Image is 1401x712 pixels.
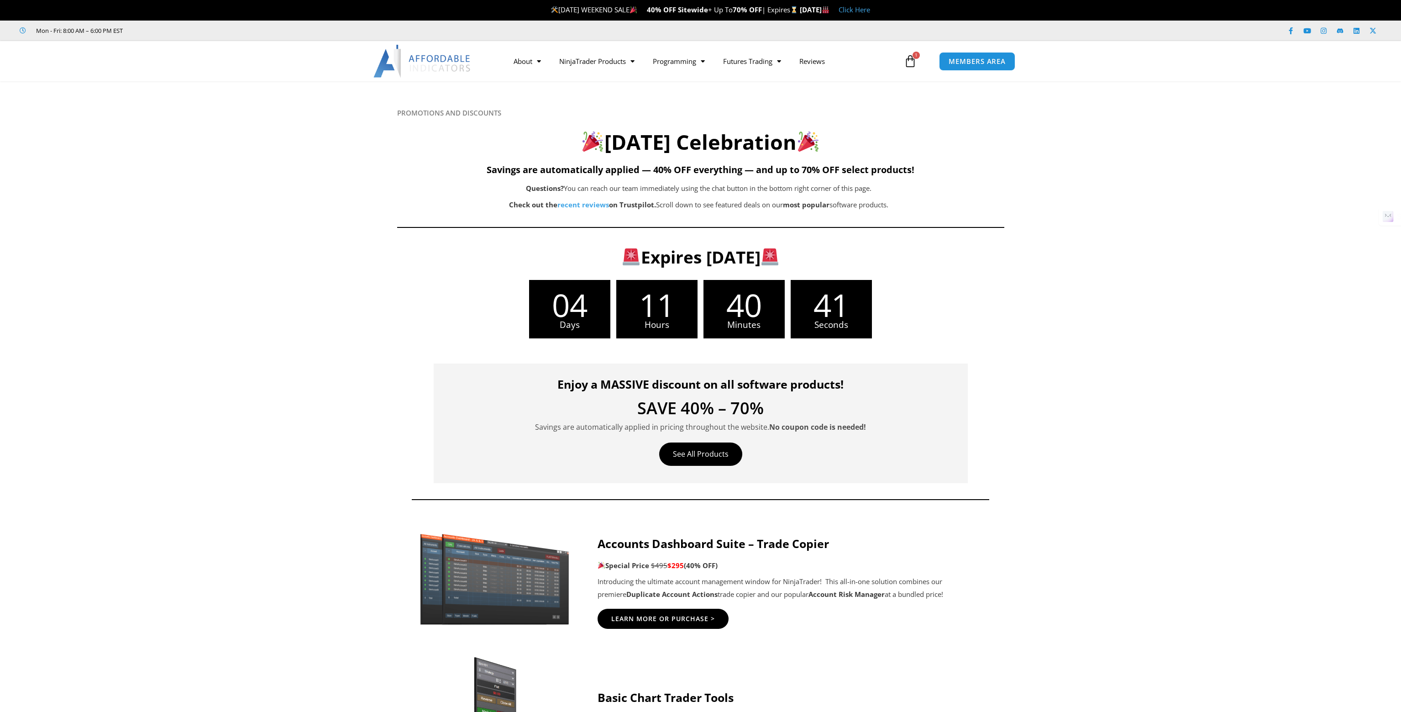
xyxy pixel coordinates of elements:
nav: Menu [504,51,902,72]
h5: Savings are automatically applied — 40% OFF everything — and up to 70% OFF select products! [397,164,1004,175]
h3: Expires [DATE] [445,246,956,268]
b: (40% OFF) [684,561,718,570]
img: 🎉 [582,131,603,152]
b: most popular [783,200,829,209]
a: See All Products [659,443,742,466]
strong: 70% OFF [733,5,762,14]
span: $295 [667,561,684,570]
span: $495 [651,561,667,570]
span: Days [529,321,610,329]
strong: Account Risk Manager [808,590,885,599]
span: 04 [529,289,610,321]
a: Learn More Or Purchase > [598,609,729,629]
span: Learn More Or Purchase > [611,616,715,622]
strong: Accounts Dashboard Suite – Trade Copier [598,536,829,551]
strong: 40% OFF Sitewide [647,5,708,14]
p: Introducing the ultimate account management window for NinjaTrader! This all-in-one solution comb... [598,575,986,601]
strong: Special Price [598,561,649,570]
span: [DATE] WEEKEND SALE + Up To | Expires [551,5,799,14]
strong: No coupon code is needed! [769,422,866,432]
strong: [DATE] [800,5,829,14]
span: MEMBERS AREA [949,58,1006,65]
h4: SAVE 40% – 70% [447,400,954,417]
span: 41 [791,289,872,321]
a: MEMBERS AREA [939,52,1015,71]
span: Mon - Fri: 8:00 AM – 6:00 PM EST [34,25,123,36]
img: ⌛ [791,6,798,13]
b: Questions? [526,184,564,193]
img: 🎉 [598,562,605,569]
strong: Check out the on Trustpilot. [509,200,656,209]
strong: Duplicate Account Actions [626,590,718,599]
h4: Enjoy a MASSIVE discount on all software products! [447,377,954,391]
a: Reviews [790,51,834,72]
a: Click Here [839,5,870,14]
h2: [DATE] Celebration [397,129,1004,156]
h6: PROMOTIONS AND DISCOUNTS [397,109,1004,117]
span: Minutes [703,321,785,329]
span: Hours [616,321,698,329]
a: 1 [890,48,930,74]
img: Screenshot 2024-11-20 151221 | Affordable Indicators – NinjaTrader [415,530,575,627]
img: 🛠️ [551,6,558,13]
a: recent reviews [557,200,609,209]
span: Seconds [791,321,872,329]
span: 11 [616,289,698,321]
p: You can reach our team immediately using the chat button in the bottom right corner of this page. [443,182,955,195]
iframe: Customer reviews powered by Trustpilot [136,26,273,35]
img: 🏭 [822,6,829,13]
a: Programming [644,51,714,72]
a: Futures Trading [714,51,790,72]
img: 🎉 [630,6,637,13]
p: Scroll down to see featured deals on our software products. [443,199,955,211]
img: 🚨 [761,248,778,265]
img: LogoAI | Affordable Indicators – NinjaTrader [373,45,472,78]
a: NinjaTrader Products [550,51,644,72]
a: About [504,51,550,72]
img: 🎉 [798,131,819,152]
strong: Basic Chart Trader Tools [598,690,734,705]
span: 1 [913,52,920,59]
img: 🚨 [623,248,640,265]
span: 40 [703,289,785,321]
p: Savings are automatically applied in pricing throughout the website. [447,421,954,433]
